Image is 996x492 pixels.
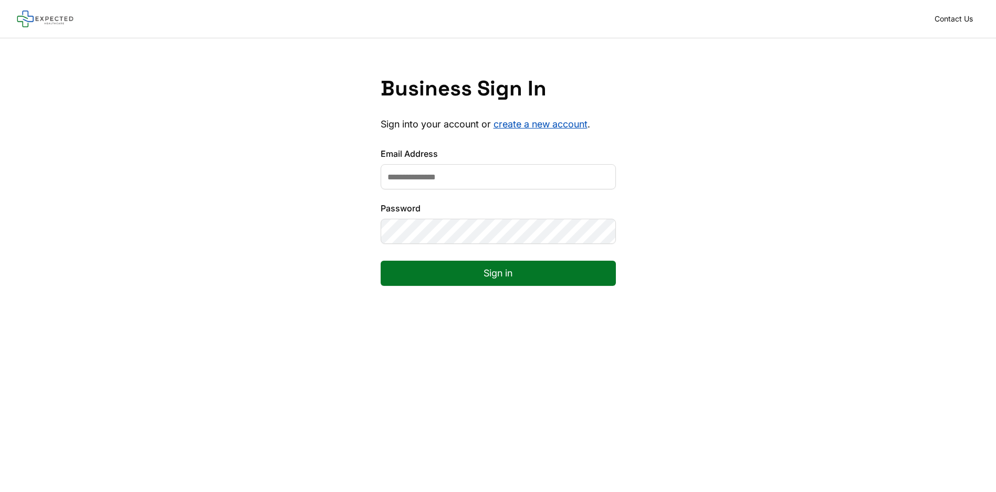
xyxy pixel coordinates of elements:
[928,12,979,26] a: Contact Us
[381,202,616,215] label: Password
[494,119,588,130] a: create a new account
[381,147,616,160] label: Email Address
[381,76,616,101] h1: Business Sign In
[381,118,616,131] p: Sign into your account or .
[381,261,616,286] button: Sign in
